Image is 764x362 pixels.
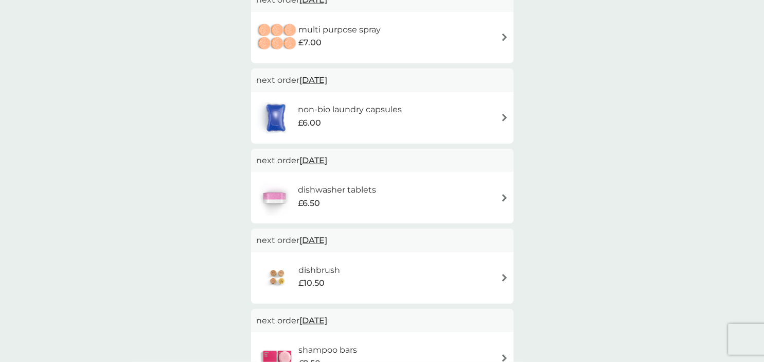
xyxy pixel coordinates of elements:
[256,154,508,167] p: next order
[501,33,508,41] img: arrow right
[299,70,327,90] span: [DATE]
[256,74,508,87] p: next order
[256,260,298,296] img: dishbrush
[298,36,322,49] span: £7.00
[298,183,376,197] h6: dishwasher tablets
[256,180,292,216] img: dishwasher tablets
[298,264,340,277] h6: dishbrush
[298,116,321,130] span: £6.00
[256,100,295,136] img: non-bio laundry capsules
[299,311,327,331] span: [DATE]
[298,103,402,116] h6: non-bio laundry capsules
[298,277,325,290] span: £10.50
[501,114,508,122] img: arrow right
[501,274,508,282] img: arrow right
[299,230,327,250] span: [DATE]
[298,197,320,210] span: £6.50
[299,150,327,170] span: [DATE]
[501,194,508,202] img: arrow right
[256,314,508,327] p: next order
[256,234,508,247] p: next order
[298,23,381,37] h6: multi purpose spray
[298,343,357,357] h6: shampoo bars
[501,354,508,362] img: arrow right
[256,20,298,56] img: multi purpose spray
